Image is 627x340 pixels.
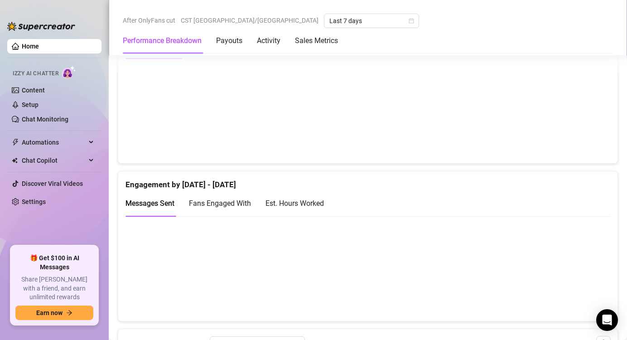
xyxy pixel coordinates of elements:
button: Earn nowarrow-right [15,306,93,320]
span: Fans Engaged With [189,199,251,208]
div: Activity [257,35,280,46]
span: calendar [409,18,414,24]
span: After OnlyFans cut [123,14,175,27]
span: 🎁 Get $100 in AI Messages [15,254,93,272]
img: AI Chatter [62,66,76,79]
span: Automations [22,135,86,150]
span: Share [PERSON_NAME] with a friend, and earn unlimited rewards [15,275,93,302]
span: Messages Sent [125,199,174,208]
span: arrow-right [66,310,72,316]
span: CST [GEOGRAPHIC_DATA]/[GEOGRAPHIC_DATA] [181,14,318,27]
span: Chat Copilot [22,153,86,168]
a: Setup [22,101,39,108]
div: Payouts [216,35,242,46]
div: Engagement by [DATE] - [DATE] [125,171,610,191]
img: logo-BBDzfeDw.svg [7,22,75,31]
div: Performance Breakdown [123,35,202,46]
a: Discover Viral Videos [22,180,83,187]
a: Chat Monitoring [22,116,68,123]
div: Est. Hours Worked [265,198,324,209]
a: Content [22,87,45,94]
div: Open Intercom Messenger [596,309,618,331]
span: Izzy AI Chatter [13,69,58,78]
span: Earn now [36,309,63,316]
img: Chat Copilot [12,157,18,164]
a: Settings [22,198,46,205]
span: thunderbolt [12,139,19,146]
span: Last 7 days [329,14,414,28]
div: Sales Metrics [295,35,338,46]
a: Home [22,43,39,50]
